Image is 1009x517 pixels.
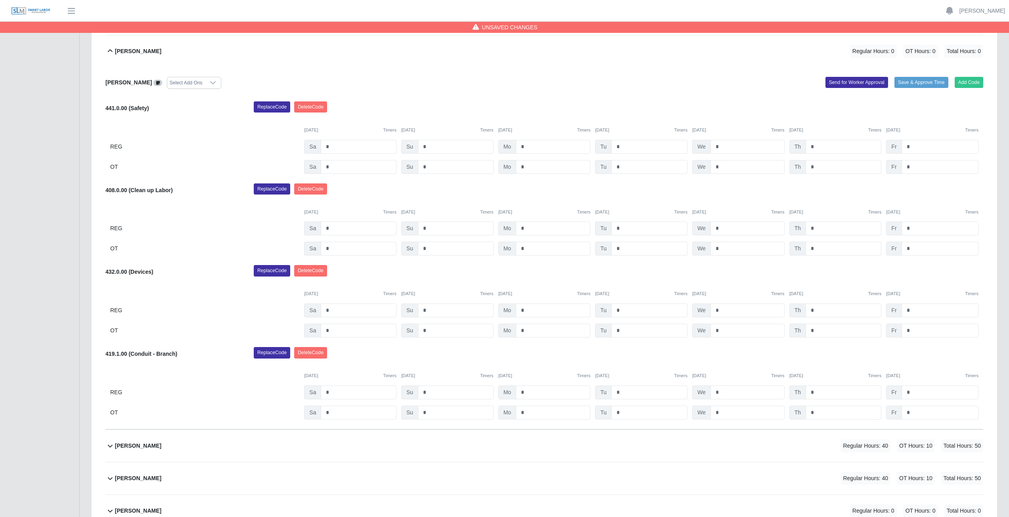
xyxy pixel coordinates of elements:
span: Su [401,324,418,338]
button: Timers [577,127,591,134]
button: DeleteCode [294,347,327,358]
span: Sa [304,303,321,317]
span: Sa [304,160,321,174]
button: DeleteCode [294,183,327,195]
div: [DATE] [692,209,785,216]
span: Th [789,242,806,256]
span: We [692,324,711,338]
button: Timers [577,290,591,297]
span: Regular Hours: 40 [841,472,890,485]
span: Tu [595,140,612,154]
div: [DATE] [692,127,785,134]
span: We [692,242,711,256]
div: OT [110,242,299,256]
span: Fr [886,221,902,235]
div: REG [110,221,299,235]
button: Timers [480,372,494,379]
button: ReplaceCode [254,347,290,358]
span: OT Hours: 10 [897,472,935,485]
span: We [692,160,711,174]
b: 441.0.00 (Safety) [105,105,149,111]
div: OT [110,406,299,420]
span: OT Hours: 0 [903,45,938,58]
div: [DATE] [304,127,396,134]
button: [PERSON_NAME] Regular Hours: 0 OT Hours: 0 Total Hours: 0 [105,35,983,67]
button: Add Code [955,77,984,88]
b: [PERSON_NAME] [115,507,161,515]
span: We [692,385,711,399]
button: Timers [480,127,494,134]
span: Total Hours: 50 [941,472,983,485]
div: [DATE] [401,372,494,379]
span: Fr [886,242,902,256]
span: Su [401,385,418,399]
button: Timers [577,209,591,216]
button: Send for Worker Approval [825,77,888,88]
div: [DATE] [401,127,494,134]
div: [DATE] [789,127,882,134]
div: [DATE] [401,209,494,216]
div: OT [110,324,299,338]
span: Th [789,324,806,338]
button: Timers [965,372,978,379]
span: Th [789,160,806,174]
div: [DATE] [886,290,978,297]
div: [DATE] [595,127,687,134]
div: [DATE] [304,290,396,297]
div: Select Add Ons [167,77,205,88]
span: Tu [595,303,612,317]
span: Mo [498,140,516,154]
button: Timers [771,372,785,379]
div: [DATE] [304,372,396,379]
b: 408.0.00 (Clean up Labor) [105,187,173,193]
button: Timers [480,209,494,216]
div: [DATE] [595,372,687,379]
button: Timers [868,372,882,379]
button: Save & Approve Time [894,77,948,88]
span: Th [789,385,806,399]
button: Timers [771,127,785,134]
b: [PERSON_NAME] [115,474,161,483]
div: REG [110,140,299,154]
a: View/Edit Notes [153,79,162,86]
span: Tu [595,160,612,174]
span: Mo [498,221,516,235]
div: [DATE] [789,209,882,216]
div: [DATE] [498,127,591,134]
div: [DATE] [498,209,591,216]
button: ReplaceCode [254,101,290,113]
div: [DATE] [789,290,882,297]
b: [PERSON_NAME] [115,442,161,450]
span: Sa [304,406,321,420]
span: Fr [886,324,902,338]
div: [DATE] [595,209,687,216]
div: [DATE] [789,372,882,379]
button: Timers [674,209,687,216]
span: Regular Hours: 40 [841,439,890,452]
span: We [692,221,711,235]
button: [PERSON_NAME] Regular Hours: 40 OT Hours: 10 Total Hours: 50 [105,462,983,494]
span: Th [789,303,806,317]
span: Su [401,140,418,154]
span: Unsaved Changes [482,23,538,31]
b: [PERSON_NAME] [115,47,161,55]
div: REG [110,303,299,317]
span: Total Hours: 50 [941,439,983,452]
div: [DATE] [304,209,396,216]
button: Timers [868,290,882,297]
span: We [692,406,711,420]
span: Su [401,406,418,420]
span: Th [789,221,806,235]
button: Timers [480,290,494,297]
span: OT Hours: 10 [897,439,935,452]
button: Timers [965,290,978,297]
button: Timers [965,127,978,134]
span: Mo [498,324,516,338]
img: SLM Logo [11,7,51,15]
button: ReplaceCode [254,265,290,276]
span: We [692,140,711,154]
span: Sa [304,385,321,399]
span: Th [789,406,806,420]
span: Mo [498,242,516,256]
span: Tu [595,406,612,420]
